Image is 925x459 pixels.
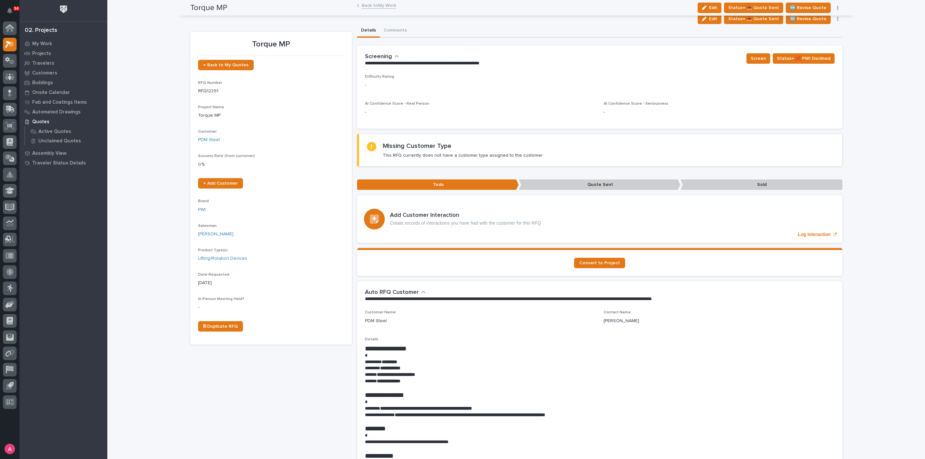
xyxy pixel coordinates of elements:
[198,40,344,49] p: Torque MP
[32,90,70,96] p: Onsite Calendar
[198,105,224,109] span: Project Name
[32,41,52,47] p: My Work
[604,109,835,116] p: -
[390,212,541,219] h3: Add Customer Interaction
[198,304,344,311] p: -
[751,55,766,62] span: Screen
[198,255,247,262] a: Lifting/Rotation Devices
[724,14,783,24] button: Status→ 📤 Quote Sent
[8,8,17,18] div: Notifications54
[20,117,107,126] a: Quotes
[198,60,254,70] a: ← Back to My Quotes
[20,148,107,158] a: Assembly View
[3,4,17,18] button: Notifications
[365,53,399,60] button: Screening
[198,273,229,277] span: Date Requested
[574,258,625,268] a: Convert to Project
[198,161,344,168] p: 0 %
[383,152,543,158] p: This RFQ currently does not have a customer type assigned to the customer
[365,318,387,324] p: PDM Steel
[20,58,107,68] a: Travelers
[604,102,668,106] span: AI Confidence Score - Seriousness
[20,107,107,117] a: Automated Drawings
[357,195,842,243] a: Log Interaction
[25,27,57,34] div: 02. Projects
[357,179,519,190] p: Todo
[390,220,541,226] p: Create records of interactions you have had with the customer for this RFQ
[198,130,217,134] span: Customer
[38,129,71,135] p: Active Quotes
[198,231,234,238] a: [PERSON_NAME]
[680,179,842,190] p: Sold
[203,63,248,67] span: ← Back to My Quotes
[365,82,835,89] p: -
[203,324,238,329] span: ⎘ Duplicate RFQ
[380,24,411,38] button: Comments
[198,154,255,158] span: Success Rate (from customer)
[365,109,596,116] p: -
[365,102,429,106] span: AI Confidence Score - Real Person
[198,137,220,143] a: PDM Steel
[579,261,620,265] span: Convert to Project
[798,232,831,237] p: Log Interaction
[790,15,826,23] span: 🆕 Revise Quote
[198,88,344,95] p: RFQ12291
[25,136,107,145] a: Unclaimed Quotes
[32,51,51,57] p: Projects
[362,1,396,9] a: Back toMy Work
[198,297,244,301] span: In-Person Meeting Held?
[32,119,49,125] p: Quotes
[14,6,19,11] p: 54
[20,39,107,48] a: My Work
[786,14,831,24] button: 🆕 Revise Quote
[198,199,209,203] span: Brand
[32,109,81,115] p: Automated Drawings
[20,78,107,87] a: Buildings
[198,248,228,252] span: Product Type(s)
[20,158,107,168] a: Traveler Status Details
[365,75,394,79] span: Difficulty Rating
[198,206,206,213] a: PWI
[20,48,107,58] a: Projects
[365,289,419,296] h2: Auto RFQ Customer
[365,310,396,314] span: Customer Name
[32,99,87,105] p: Fab and Coatings Items
[728,15,779,23] span: Status→ 📤 Quote Sent
[198,81,222,85] span: RFQ Number
[32,151,66,156] p: Assembly View
[604,310,631,314] span: Contact Name
[365,289,426,296] button: Auto RFQ Customer
[20,97,107,107] a: Fab and Coatings Items
[198,280,344,286] p: [DATE]
[203,181,238,186] span: + Add Customer
[777,55,830,62] span: Status→ ❌ PWI Declined
[32,80,53,86] p: Buildings
[32,70,57,76] p: Customers
[519,179,680,190] p: Quote Sent
[365,53,392,60] h2: Screening
[38,138,81,144] p: Unclaimed Quotes
[32,160,86,166] p: Traveler Status Details
[3,442,17,456] button: users-avatar
[198,321,243,332] a: ⎘ Duplicate RFQ
[198,112,344,119] p: Torque MP
[198,178,243,189] a: + Add Customer
[746,53,770,64] button: Screen
[32,60,54,66] p: Travelers
[604,318,639,324] p: [PERSON_NAME]
[383,142,451,150] h2: Missing Customer Type
[365,337,378,341] span: Details
[20,87,107,97] a: Onsite Calendar
[709,16,717,22] span: Edit
[698,14,721,24] button: Edit
[25,127,107,136] a: Active Quotes
[198,224,217,228] span: Salesman
[20,68,107,78] a: Customers
[58,3,70,15] img: Workspace Logo
[773,53,835,64] button: Status→ ❌ PWI Declined
[357,24,380,38] button: Details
